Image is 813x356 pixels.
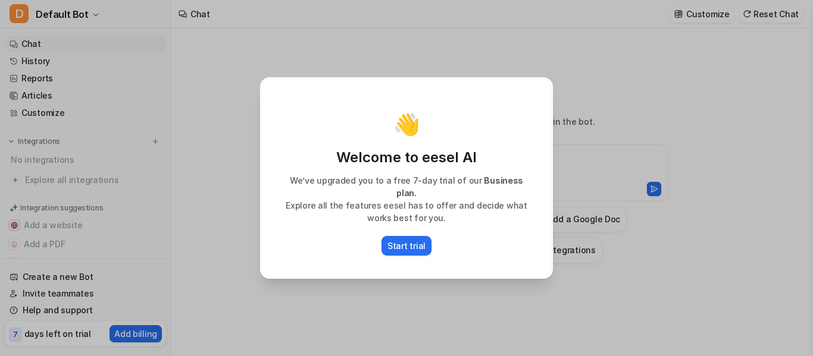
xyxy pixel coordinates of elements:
p: We’ve upgraded you to a free 7-day trial of our [274,174,539,199]
button: Start trial [382,236,431,256]
p: Welcome to eesel AI [274,148,539,167]
p: Explore all the features eesel has to offer and decide what works best for you. [274,199,539,224]
p: Start trial [387,240,426,252]
p: 👋 [393,112,420,136]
